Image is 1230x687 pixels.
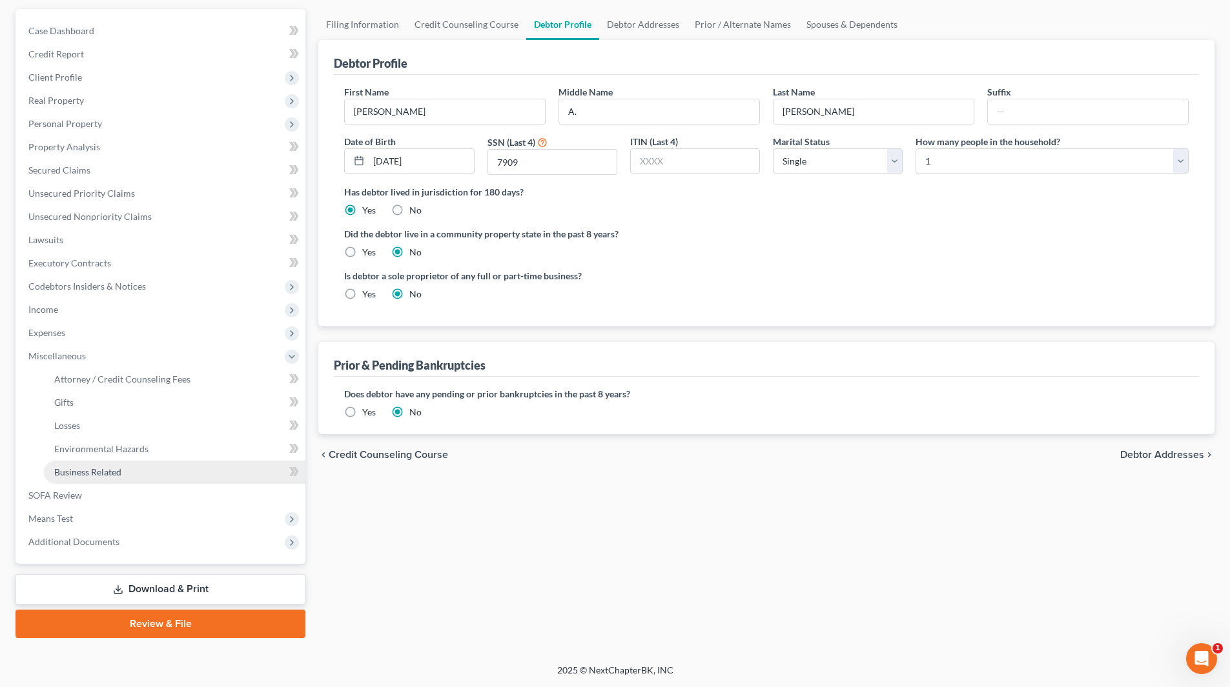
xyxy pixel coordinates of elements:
[28,118,102,129] span: Personal Property
[44,391,305,414] a: Gifts
[44,368,305,391] a: Attorney / Credit Counseling Fees
[409,204,422,217] label: No
[1120,450,1204,460] span: Debtor Addresses
[18,252,305,275] a: Executory Contracts
[344,135,396,148] label: Date of Birth
[54,397,74,408] span: Gifts
[28,141,100,152] span: Property Analysis
[362,204,376,217] label: Yes
[18,205,305,228] a: Unsecured Nonpriority Claims
[28,234,63,245] span: Lawsuits
[28,95,84,106] span: Real Property
[334,55,407,71] div: Debtor Profile
[1204,450,1215,460] i: chevron_right
[247,664,983,687] div: 2025 © NextChapterBK, INC
[54,466,121,477] span: Business Related
[687,9,799,40] a: Prior / Alternate Names
[773,85,815,99] label: Last Name
[28,257,111,268] span: Executory Contracts
[630,135,678,148] label: ITIN (Last 4)
[18,135,305,159] a: Property Analysis
[54,420,80,431] span: Losses
[28,490,82,501] span: SOFA Review
[409,246,422,259] label: No
[44,437,305,461] a: Environmental Hazards
[318,450,448,460] button: chevron_left Credit Counseling Course
[18,484,305,507] a: SOFA Review
[28,513,73,524] span: Means Test
[18,43,305,66] a: Credit Report
[318,450,329,460] i: chevron_left
[362,246,376,259] label: Yes
[344,387,1189,401] label: Does debtor have any pending or prior bankruptcies in the past 8 years?
[18,19,305,43] a: Case Dashboard
[28,327,65,338] span: Expenses
[559,85,613,99] label: Middle Name
[799,9,905,40] a: Spouses & Dependents
[28,188,135,199] span: Unsecured Priority Claims
[409,288,422,301] label: No
[369,149,473,174] input: MM/DD/YYYY
[318,9,407,40] a: Filing Information
[409,406,422,419] label: No
[916,135,1060,148] label: How many people in the household?
[362,288,376,301] label: Yes
[599,9,687,40] a: Debtor Addresses
[526,9,599,40] a: Debtor Profile
[18,182,305,205] a: Unsecured Priority Claims
[15,574,305,604] a: Download & Print
[1186,643,1217,674] iframe: Intercom live chat
[344,185,1189,199] label: Has debtor lived in jurisdiction for 180 days?
[54,443,149,454] span: Environmental Hazards
[54,373,190,384] span: Attorney / Credit Counseling Fees
[28,72,82,83] span: Client Profile
[18,159,305,182] a: Secured Claims
[774,99,974,124] input: --
[631,149,759,174] input: XXXX
[773,135,830,148] label: Marital Status
[28,25,94,36] span: Case Dashboard
[28,211,152,222] span: Unsecured Nonpriority Claims
[44,414,305,437] a: Losses
[344,269,760,283] label: Is debtor a sole proprietor of any full or part-time business?
[987,85,1011,99] label: Suffix
[1120,450,1215,460] button: Debtor Addresses chevron_right
[344,227,1189,241] label: Did the debtor live in a community property state in the past 8 years?
[28,164,90,175] span: Secured Claims
[488,150,617,174] input: XXXX
[345,99,545,124] input: --
[362,406,376,419] label: Yes
[344,85,389,99] label: First Name
[1213,643,1223,653] span: 1
[44,461,305,484] a: Business Related
[407,9,526,40] a: Credit Counseling Course
[28,350,86,361] span: Miscellaneous
[18,228,305,252] a: Lawsuits
[28,304,58,315] span: Income
[15,610,305,638] a: Review & File
[487,135,535,149] label: SSN (Last 4)
[28,536,119,547] span: Additional Documents
[559,99,759,124] input: M.I
[28,281,146,292] span: Codebtors Insiders & Notices
[28,48,84,59] span: Credit Report
[334,357,486,373] div: Prior & Pending Bankruptcies
[988,99,1188,124] input: --
[329,450,448,460] span: Credit Counseling Course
